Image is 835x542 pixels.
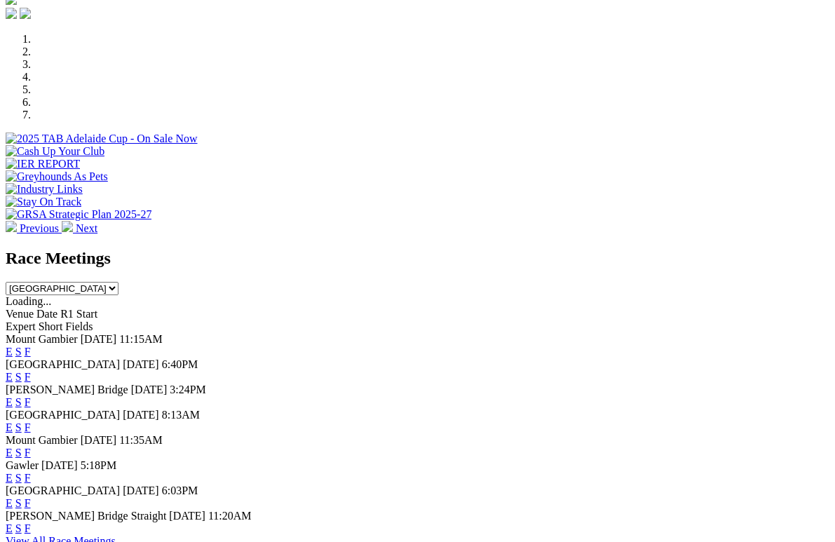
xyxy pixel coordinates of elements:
[20,222,59,234] span: Previous
[81,333,117,345] span: [DATE]
[6,447,13,459] a: E
[6,249,829,268] h2: Race Meetings
[170,384,206,395] span: 3:24PM
[15,472,22,484] a: S
[15,346,22,358] a: S
[15,497,22,509] a: S
[20,8,31,19] img: twitter.svg
[25,371,31,383] a: F
[6,472,13,484] a: E
[123,409,159,421] span: [DATE]
[6,497,13,509] a: E
[39,320,63,332] span: Short
[6,158,80,170] img: IER REPORT
[15,447,22,459] a: S
[6,409,120,421] span: [GEOGRAPHIC_DATA]
[6,8,17,19] img: facebook.svg
[6,145,104,158] img: Cash Up Your Club
[25,396,31,408] a: F
[6,196,81,208] img: Stay On Track
[41,459,78,471] span: [DATE]
[6,333,78,345] span: Mount Gambier
[25,522,31,534] a: F
[62,221,73,232] img: chevron-right-pager-white.svg
[25,421,31,433] a: F
[15,421,22,433] a: S
[6,222,62,234] a: Previous
[123,485,159,496] span: [DATE]
[6,358,120,370] span: [GEOGRAPHIC_DATA]
[6,308,34,320] span: Venue
[6,295,51,307] span: Loading...
[119,333,163,345] span: 11:15AM
[6,371,13,383] a: E
[62,222,97,234] a: Next
[25,472,31,484] a: F
[123,358,159,370] span: [DATE]
[6,485,120,496] span: [GEOGRAPHIC_DATA]
[15,371,22,383] a: S
[6,320,36,332] span: Expert
[81,459,117,471] span: 5:18PM
[25,497,31,509] a: F
[15,522,22,534] a: S
[15,396,22,408] a: S
[60,308,97,320] span: R1 Start
[208,510,252,522] span: 11:20AM
[119,434,163,446] span: 11:35AM
[6,183,83,196] img: Industry Links
[6,421,13,433] a: E
[162,409,200,421] span: 8:13AM
[36,308,57,320] span: Date
[6,208,151,221] img: GRSA Strategic Plan 2025-27
[6,221,17,232] img: chevron-left-pager-white.svg
[6,170,108,183] img: Greyhounds As Pets
[76,222,97,234] span: Next
[65,320,93,332] span: Fields
[131,384,168,395] span: [DATE]
[25,447,31,459] a: F
[6,346,13,358] a: E
[81,434,117,446] span: [DATE]
[6,133,198,145] img: 2025 TAB Adelaide Cup - On Sale Now
[169,510,205,522] span: [DATE]
[162,358,198,370] span: 6:40PM
[25,346,31,358] a: F
[6,522,13,534] a: E
[162,485,198,496] span: 6:03PM
[6,434,78,446] span: Mount Gambier
[6,459,39,471] span: Gawler
[6,396,13,408] a: E
[6,510,166,522] span: [PERSON_NAME] Bridge Straight
[6,384,128,395] span: [PERSON_NAME] Bridge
